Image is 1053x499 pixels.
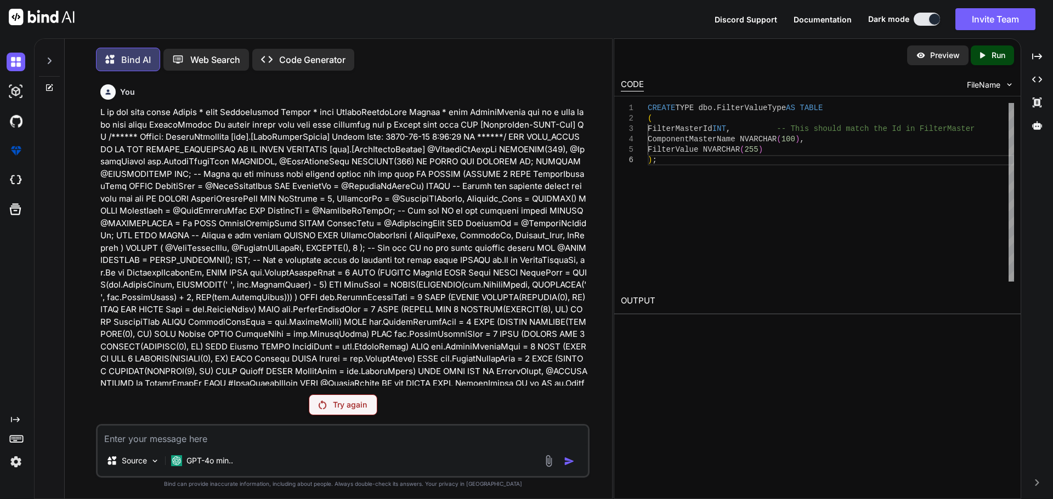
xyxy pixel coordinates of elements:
span: ) [795,135,800,144]
span: FilterValue NVARCHAR [648,145,740,154]
p: GPT-4o min.. [186,455,233,466]
span: FilterMasterId [648,124,712,133]
div: CODE [621,78,644,91]
img: attachment [542,455,555,467]
img: githubDark [7,112,25,130]
div: 1 [621,103,633,113]
img: premium [7,141,25,160]
span: TABLE [800,104,823,112]
span: 100 [781,135,795,144]
img: Pick Models [150,456,160,466]
img: darkAi-studio [7,82,25,101]
img: darkChat [7,53,25,71]
button: Discord Support [715,14,777,25]
span: Dark mode [868,14,909,25]
p: Web Search [190,53,240,66]
span: ( [648,114,652,123]
span: ComponentMasterName NVARCHAR [648,135,777,144]
p: Bind AI [121,53,151,66]
div: 3 [621,124,633,134]
span: ) [758,145,762,154]
img: Retry [319,400,326,409]
span: ( [777,135,781,144]
p: Preview [930,50,960,61]
span: Documentation [794,15,852,24]
span: . [712,104,716,112]
p: Bind can provide inaccurate information, including about people. Always double-check its answers.... [96,480,590,488]
span: Discord Support [715,15,777,24]
img: chevron down [1005,80,1014,89]
img: cloudideIcon [7,171,25,190]
p: Try again [333,399,367,410]
span: , [726,124,730,133]
span: , [800,135,804,144]
span: ( [740,145,744,154]
span: ) [648,156,652,164]
div: 6 [621,155,633,165]
img: GPT-4o mini [171,455,182,466]
button: Documentation [794,14,852,25]
img: icon [564,456,575,467]
p: Code Generator [279,53,346,66]
span: FileName [967,79,1000,90]
button: Invite Team [955,8,1035,30]
span: 255 [744,145,758,154]
span: FilterValueType [717,104,786,112]
span: ; [652,156,656,164]
p: Source [122,455,147,466]
p: Run [992,50,1005,61]
div: 4 [621,134,633,145]
div: 5 [621,145,633,155]
span: TYPE dbo [675,104,712,112]
h2: OUTPUT [614,288,1021,314]
span: CREATE [648,104,675,112]
span: INT [712,124,726,133]
h6: You [120,87,135,97]
span: -- This should match the Id in FilterMaster [777,124,975,133]
div: 2 [621,113,633,124]
img: preview [916,50,926,60]
img: Bind AI [9,9,75,25]
span: AS [786,104,795,112]
img: settings [7,452,25,471]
